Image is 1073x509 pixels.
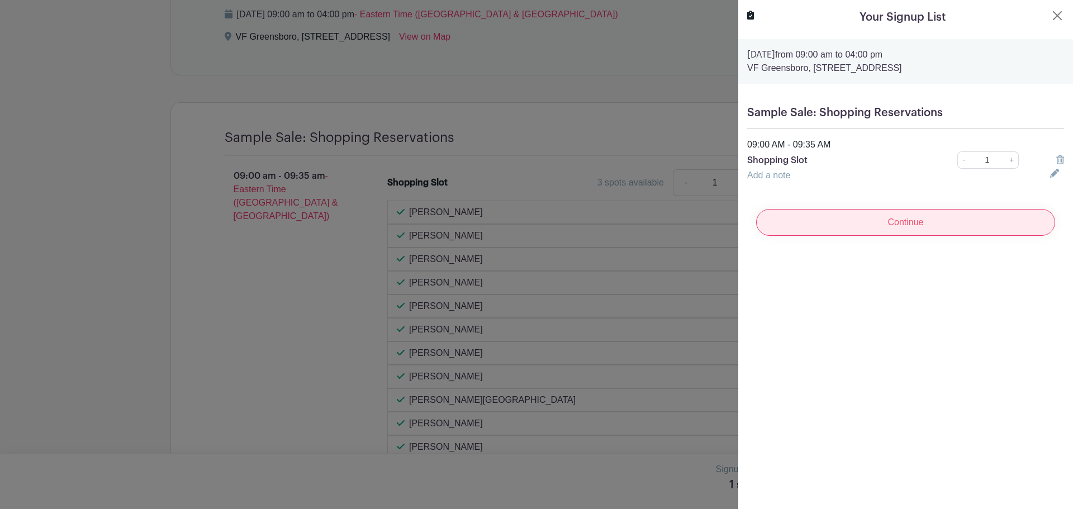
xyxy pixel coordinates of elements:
div: 09:00 AM - 09:35 AM [740,138,1071,151]
a: - [957,151,970,169]
a: + [1005,151,1019,169]
input: Continue [756,209,1055,236]
h5: Your Signup List [860,9,946,26]
a: Add a note [747,170,790,180]
p: from 09:00 am to 04:00 pm [747,48,1064,61]
h5: Sample Sale: Shopping Reservations [747,106,1064,120]
strong: [DATE] [747,50,775,59]
p: Shopping Slot [747,154,927,167]
button: Close [1051,9,1064,22]
p: VF Greensboro, [STREET_ADDRESS] [747,61,1064,75]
